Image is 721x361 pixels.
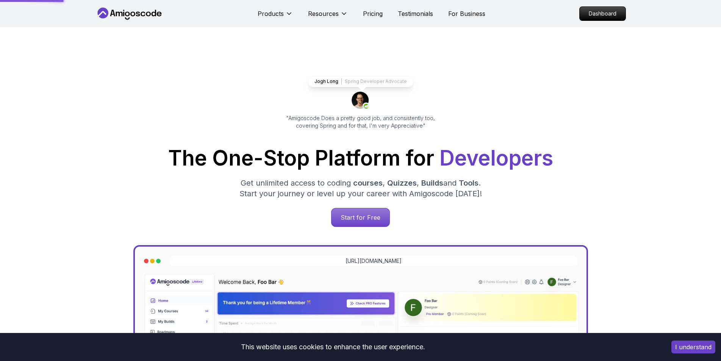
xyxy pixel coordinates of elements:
[459,178,479,188] span: Tools
[233,178,488,199] p: Get unlimited access to coding , , and . Start your journey or level up your career with Amigosco...
[363,9,383,18] a: Pricing
[448,9,485,18] a: For Business
[352,92,370,110] img: josh long
[674,314,721,350] iframe: chat widget
[314,78,338,84] p: Jogh Long
[353,178,383,188] span: courses
[102,148,620,169] h1: The One-Stop Platform for
[308,9,348,24] button: Resources
[671,341,715,353] button: Accept cookies
[439,145,553,170] span: Developers
[345,78,407,84] p: Spring Developer Advocate
[421,178,443,188] span: Builds
[258,9,293,24] button: Products
[331,208,390,227] a: Start for Free
[258,9,284,18] p: Products
[398,9,433,18] a: Testimonials
[308,9,339,18] p: Resources
[6,339,660,355] div: This website uses cookies to enhance the user experience.
[580,7,626,20] p: Dashboard
[579,6,626,21] a: Dashboard
[346,257,402,265] a: [URL][DOMAIN_NAME]
[276,114,446,130] p: "Amigoscode Does a pretty good job, and consistently too, covering Spring and for that, I'm very ...
[332,208,389,227] p: Start for Free
[387,178,417,188] span: Quizzes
